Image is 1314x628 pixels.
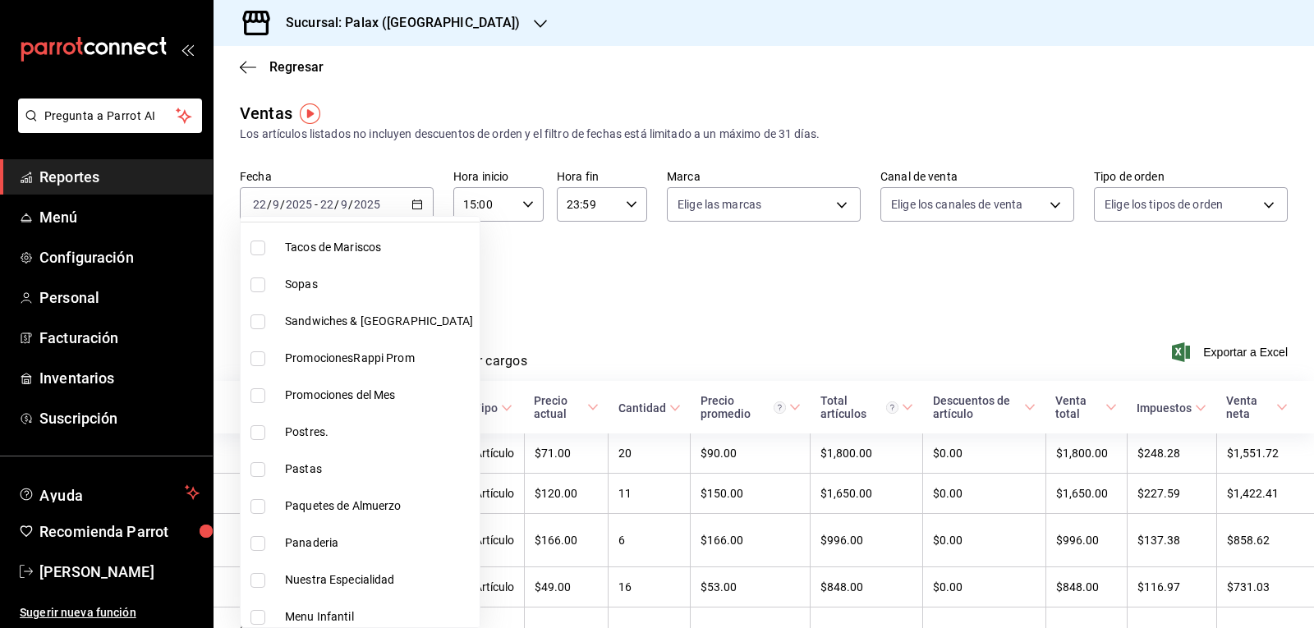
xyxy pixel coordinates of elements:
span: Sandwiches & [GEOGRAPHIC_DATA] [285,313,473,330]
span: Panaderia [285,534,473,552]
span: Pastas [285,461,473,478]
span: Sopas [285,276,473,293]
span: Paquetes de Almuerzo [285,497,473,515]
span: PromocionesRappi Prom [285,350,473,367]
span: Postres. [285,424,473,441]
img: Tooltip marker [300,103,320,124]
span: Tacos de Mariscos [285,239,473,256]
span: Promociones del Mes [285,387,473,404]
span: Nuestra Especialidad [285,571,473,589]
span: Menu Infantil [285,608,473,626]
